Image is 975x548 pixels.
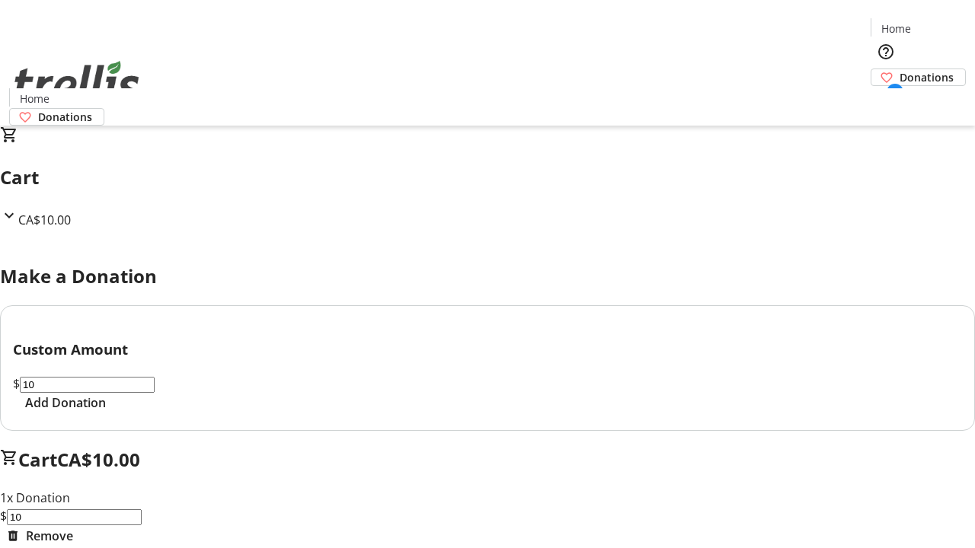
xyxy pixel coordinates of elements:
a: Donations [9,108,104,126]
span: $ [13,375,20,392]
input: Donation Amount [20,377,155,393]
span: Add Donation [25,393,106,412]
span: Donations [900,69,954,85]
a: Donations [871,68,966,86]
span: Home [20,91,50,107]
span: CA$10.00 [18,212,71,228]
h3: Custom Amount [13,339,962,360]
a: Home [871,21,920,37]
button: Cart [871,86,901,116]
span: Remove [26,527,73,545]
span: CA$10.00 [57,447,140,472]
a: Home [10,91,59,107]
input: Donation Amount [7,509,142,525]
button: Add Donation [13,393,118,412]
img: Orient E2E Organization 9N6DeoeNRN's Logo [9,44,145,120]
button: Help [871,37,901,67]
span: Home [881,21,911,37]
span: Donations [38,109,92,125]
